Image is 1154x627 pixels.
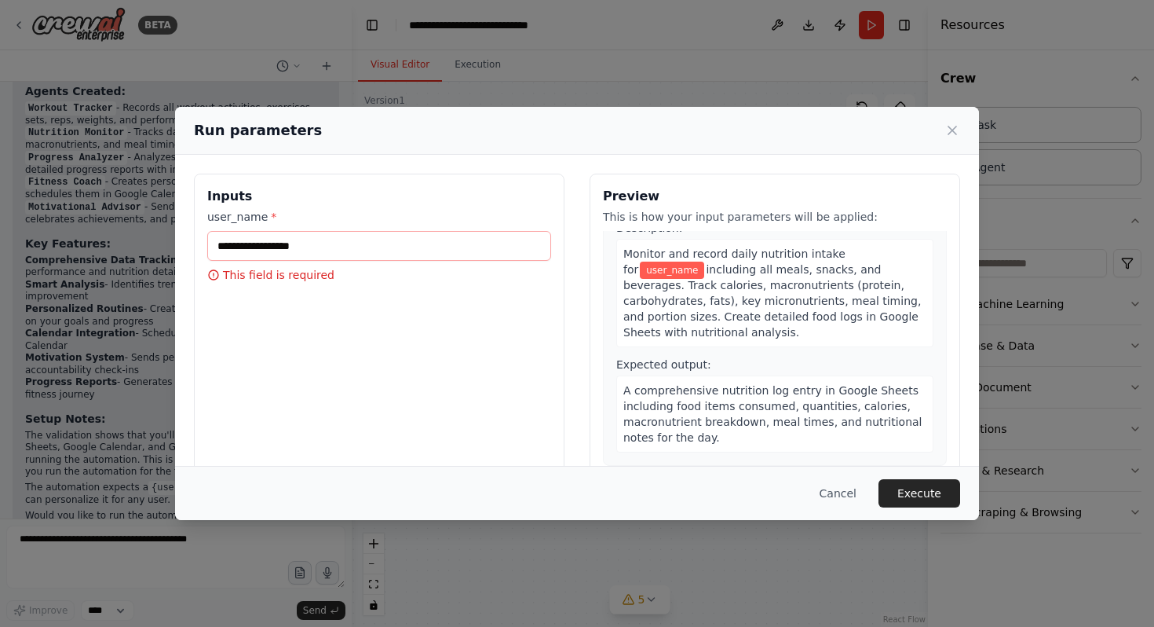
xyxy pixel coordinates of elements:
[207,209,551,225] label: user_name
[603,187,947,206] h3: Preview
[207,267,551,283] p: This field is required
[194,119,322,141] h2: Run parameters
[807,479,869,508] button: Cancel
[640,262,704,279] span: Variable: user_name
[878,479,960,508] button: Execute
[207,187,551,206] h3: Inputs
[616,222,682,234] span: Description:
[623,384,922,444] span: A comprehensive nutrition log entry in Google Sheets including food items consumed, quantities, c...
[603,209,947,225] p: This is how your input parameters will be applied:
[623,247,845,276] span: Monitor and record daily nutrition intake for
[623,263,921,339] span: including all meals, snacks, and beverages. Track calories, macronutrients (protein, carbohydrate...
[616,358,711,371] span: Expected output:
